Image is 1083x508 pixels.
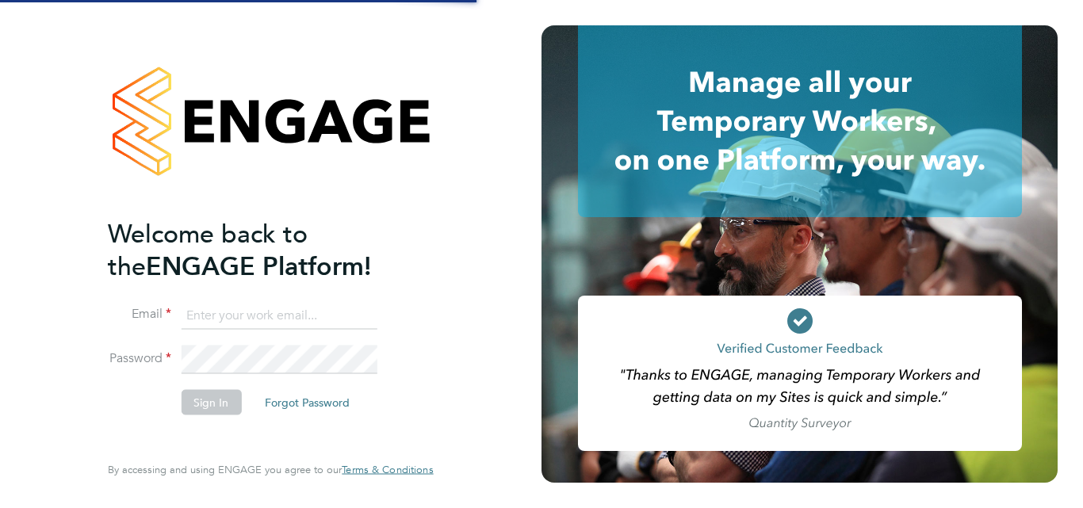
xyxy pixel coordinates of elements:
input: Enter your work email... [181,301,377,330]
span: By accessing and using ENGAGE you agree to our [108,463,433,476]
h2: ENGAGE Platform! [108,217,417,282]
span: Welcome back to the [108,218,308,281]
label: Password [108,350,171,367]
button: Sign In [181,390,241,415]
button: Forgot Password [252,390,362,415]
span: Terms & Conditions [342,463,433,476]
label: Email [108,306,171,323]
a: Terms & Conditions [342,464,433,476]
